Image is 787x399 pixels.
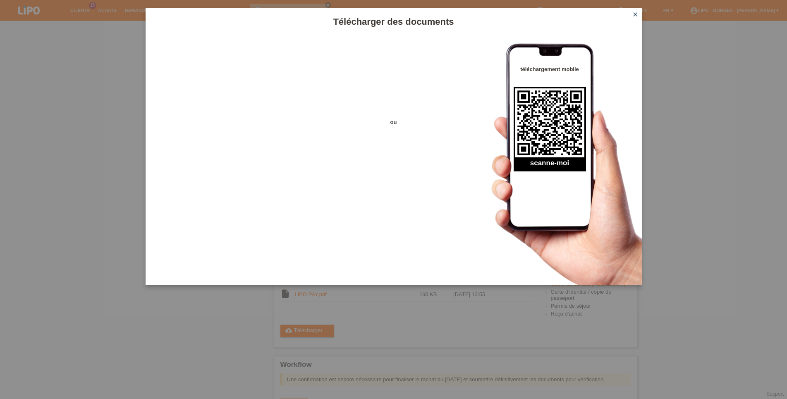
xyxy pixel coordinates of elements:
[514,159,586,171] h2: scanne-moi
[630,10,641,20] a: close
[146,17,642,27] h1: Télécharger des documents
[514,66,586,72] h4: téléchargement mobile
[379,118,408,126] span: ou
[632,11,639,18] i: close
[158,56,379,262] iframe: Upload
